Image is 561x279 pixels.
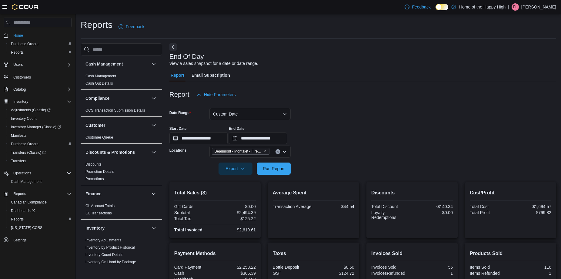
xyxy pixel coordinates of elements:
[11,217,24,222] span: Reports
[1,31,74,40] button: Home
[8,132,29,139] a: Manifests
[116,21,147,33] a: Feedback
[11,125,61,129] span: Inventory Manager (Classic)
[470,271,509,276] div: Items Refunded
[216,265,256,270] div: $2,253.22
[85,81,113,86] a: Cash Out Details
[85,74,116,78] a: Cash Management
[11,179,42,184] span: Cash Management
[85,191,149,197] button: Finance
[6,148,74,157] a: Transfers (Classic)
[13,99,28,104] span: Inventory
[11,86,72,93] span: Catalog
[11,190,72,197] span: Reports
[8,224,72,231] span: Washington CCRS
[8,140,41,148] a: Purchase Orders
[13,33,23,38] span: Home
[8,115,72,122] span: Inventory Count
[174,265,214,270] div: Card Payment
[8,157,72,165] span: Transfers
[229,132,287,144] input: Press the down key to open a popover containing a calendar.
[1,190,74,198] button: Reports
[512,271,551,276] div: 1
[216,210,256,215] div: $2,494.39
[11,225,42,230] span: [US_STATE] CCRS
[81,134,162,143] div: Customer
[371,189,453,197] h2: Discounts
[315,265,354,270] div: $0.50
[6,106,74,114] a: Adjustments (Classic)
[11,86,28,93] button: Catalog
[85,95,109,101] h3: Compliance
[209,108,291,120] button: Custom Date
[85,170,114,174] a: Promotion Details
[219,163,252,175] button: Export
[1,236,74,244] button: Settings
[11,73,72,81] span: Customers
[1,72,74,81] button: Customers
[85,245,135,250] span: Inventory by Product Historical
[169,126,187,131] label: Start Date
[194,89,238,101] button: Hide Parameters
[273,189,354,197] h2: Average Spent
[512,210,551,215] div: $799.82
[402,1,433,13] a: Feedback
[11,170,34,177] button: Operations
[85,260,136,264] a: Inventory On Hand by Package
[273,250,354,257] h2: Taxes
[263,166,285,172] span: Run Report
[11,42,38,46] span: Purchase Orders
[150,224,157,232] button: Inventory
[371,210,411,220] div: Loyalty Redemptions
[6,198,74,207] button: Canadian Compliance
[11,116,37,121] span: Inventory Count
[85,191,102,197] h3: Finance
[126,24,144,30] span: Feedback
[11,50,24,55] span: Reports
[11,150,46,155] span: Transfers (Classic)
[8,216,72,223] span: Reports
[413,204,453,209] div: -$140.34
[1,97,74,106] button: Inventory
[85,253,123,257] a: Inventory Count Details
[216,216,256,221] div: $125.22
[273,265,312,270] div: Bottle Deposit
[216,271,256,276] div: $366.39
[8,140,72,148] span: Purchase Orders
[174,250,256,257] h2: Payment Methods
[315,271,354,276] div: $124.72
[371,204,411,209] div: Total Discount
[273,204,312,209] div: Transaction Average
[174,227,202,232] strong: Total Invoiced
[150,122,157,129] button: Customer
[85,176,104,181] span: Promotions
[11,61,72,68] span: Users
[169,53,204,60] h3: End Of Day
[282,149,287,154] button: Open list of options
[6,140,74,148] button: Purchase Orders
[169,43,177,51] button: Next
[8,123,72,131] span: Inventory Manager (Classic)
[85,204,115,208] a: GL Account Totals
[13,238,26,243] span: Settings
[263,150,267,153] button: Remove Beaumont - Montalet - Fire & Flower from selection in this group
[11,200,47,205] span: Canadian Compliance
[8,157,28,165] a: Transfers
[8,224,45,231] a: [US_STATE] CCRS
[85,225,149,231] button: Inventory
[6,114,74,123] button: Inventory Count
[11,190,28,197] button: Reports
[11,170,72,177] span: Operations
[174,271,214,276] div: Cash
[413,210,453,215] div: $0.00
[85,211,112,216] span: GL Transactions
[8,199,72,206] span: Canadian Compliance
[85,177,104,181] a: Promotions
[169,60,258,67] div: View a sales snapshot for a date or date range.
[81,202,162,219] div: Finance
[11,133,26,138] span: Manifests
[229,126,245,131] label: End Date
[85,135,113,139] a: Customer Queue
[85,225,105,231] h3: Inventory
